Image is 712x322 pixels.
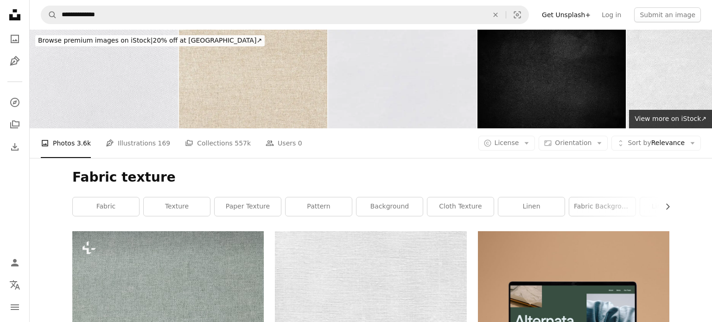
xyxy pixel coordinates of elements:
a: background [356,197,423,216]
a: linen [498,197,565,216]
a: Collections 557k [185,128,251,158]
a: pattern [286,197,352,216]
button: Language [6,276,24,294]
button: Visual search [506,6,528,24]
span: Relevance [628,139,685,148]
span: View more on iStock ↗ [635,115,706,122]
a: a light blue fabric textured with small squares [72,295,264,303]
button: Clear [485,6,506,24]
span: License [495,139,519,146]
img: Brown fabric cloth texture for background, natural textile pattern. [179,30,327,128]
a: cloth texture [427,197,494,216]
span: 20% off at [GEOGRAPHIC_DATA] ↗ [38,37,262,44]
a: paper texture [215,197,281,216]
span: 0 [298,138,302,148]
a: texture [144,197,210,216]
img: White fabric texture [30,30,178,128]
a: Photos [6,30,24,48]
span: 557k [235,138,251,148]
a: Collections [6,115,24,134]
a: Home — Unsplash [6,6,24,26]
a: Users 0 [266,128,302,158]
span: 169 [158,138,171,148]
form: Find visuals sitewide [41,6,529,24]
button: Search Unsplash [41,6,57,24]
button: Orientation [539,136,608,151]
img: Paper texture. [328,30,477,128]
a: Explore [6,93,24,112]
a: Browse premium images on iStock|20% off at [GEOGRAPHIC_DATA]↗ [30,30,270,52]
a: fabric [73,197,139,216]
a: Download History [6,138,24,156]
button: License [478,136,535,151]
a: View more on iStock↗ [629,110,712,128]
a: Log in / Sign up [6,253,24,272]
button: Submit an image [634,7,701,22]
span: Orientation [555,139,591,146]
a: Get Unsplash+ [536,7,596,22]
img: Dark texture background of black fabric [477,30,626,128]
a: Illustrations 169 [106,128,170,158]
span: Sort by [628,139,651,146]
button: scroll list to the right [659,197,669,216]
span: Browse premium images on iStock | [38,37,153,44]
a: linen texture [640,197,706,216]
button: Sort byRelevance [611,136,701,151]
a: Illustrations [6,52,24,70]
a: Log in [596,7,627,22]
button: Menu [6,298,24,316]
h1: Fabric texture [72,169,669,186]
a: fabric background [569,197,636,216]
